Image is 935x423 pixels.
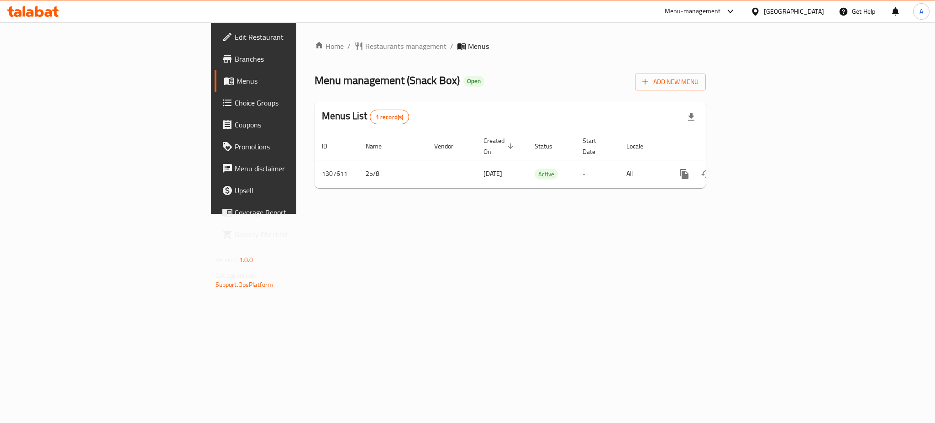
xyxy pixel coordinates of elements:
[235,229,360,240] span: Grocery Checklist
[919,6,923,16] span: A
[215,136,367,158] a: Promotions
[535,141,564,152] span: Status
[583,135,608,157] span: Start Date
[322,109,409,124] h2: Menus List
[235,207,360,218] span: Coverage Report
[358,160,427,188] td: 25/8
[235,97,360,108] span: Choice Groups
[483,168,502,180] span: [DATE]
[370,110,410,124] div: Total records count
[235,163,360,174] span: Menu disclaimer
[365,41,446,52] span: Restaurants management
[215,201,367,223] a: Coverage Report
[463,77,484,85] span: Open
[215,180,367,201] a: Upsell
[483,135,516,157] span: Created On
[535,169,558,180] span: Active
[315,70,460,90] span: Menu management ( Snack Box )
[370,113,409,122] span: 1 record(s)
[642,76,699,88] span: Add New Menu
[434,141,465,152] span: Vendor
[215,114,367,136] a: Coupons
[666,132,768,160] th: Actions
[575,160,619,188] td: -
[215,279,273,291] a: Support.OpsPlatform
[695,163,717,185] button: Change Status
[215,26,367,48] a: Edit Restaurant
[322,141,339,152] span: ID
[315,132,768,188] table: enhanced table
[215,223,367,245] a: Grocery Checklist
[354,41,446,52] a: Restaurants management
[468,41,489,52] span: Menus
[619,160,666,188] td: All
[673,163,695,185] button: more
[215,48,367,70] a: Branches
[236,75,360,86] span: Menus
[463,76,484,87] div: Open
[215,254,238,266] span: Version:
[215,92,367,114] a: Choice Groups
[215,70,367,92] a: Menus
[315,41,706,52] nav: breadcrumb
[215,270,257,281] span: Get support on:
[665,6,721,17] div: Menu-management
[235,141,360,152] span: Promotions
[235,185,360,196] span: Upsell
[235,119,360,130] span: Coupons
[450,41,453,52] li: /
[215,158,367,180] a: Menu disclaimer
[235,53,360,64] span: Branches
[235,32,360,42] span: Edit Restaurant
[626,141,655,152] span: Locale
[680,106,702,128] div: Export file
[239,254,253,266] span: 1.0.0
[764,6,824,16] div: [GEOGRAPHIC_DATA]
[635,74,706,90] button: Add New Menu
[366,141,394,152] span: Name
